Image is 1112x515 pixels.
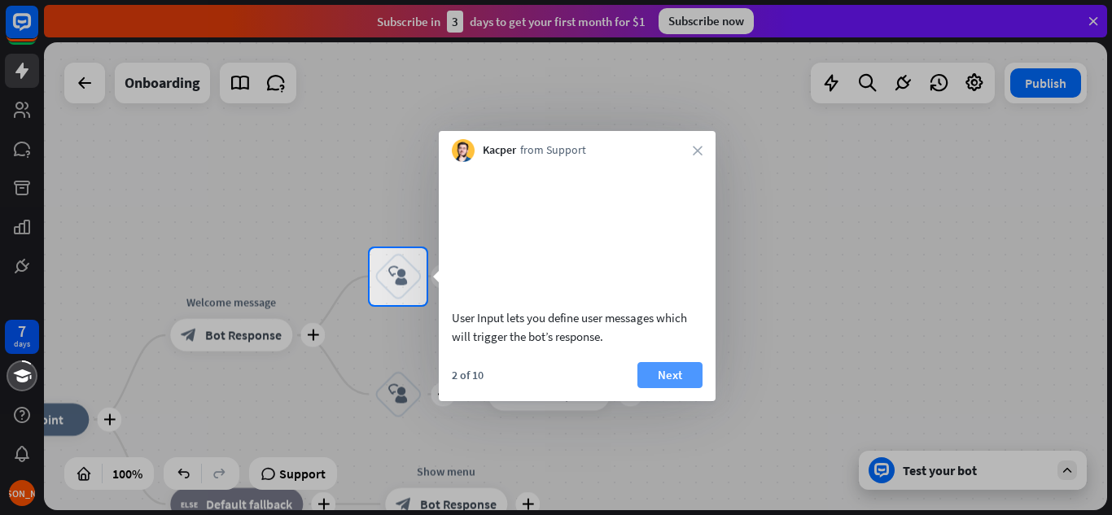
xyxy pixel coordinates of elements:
[520,142,586,159] span: from Support
[693,146,703,155] i: close
[452,368,484,382] div: 2 of 10
[452,308,703,346] div: User Input lets you define user messages which will trigger the bot’s response.
[13,7,62,55] button: Open LiveChat chat widget
[388,267,408,286] i: block_user_input
[483,142,516,159] span: Kacper
[637,362,703,388] button: Next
